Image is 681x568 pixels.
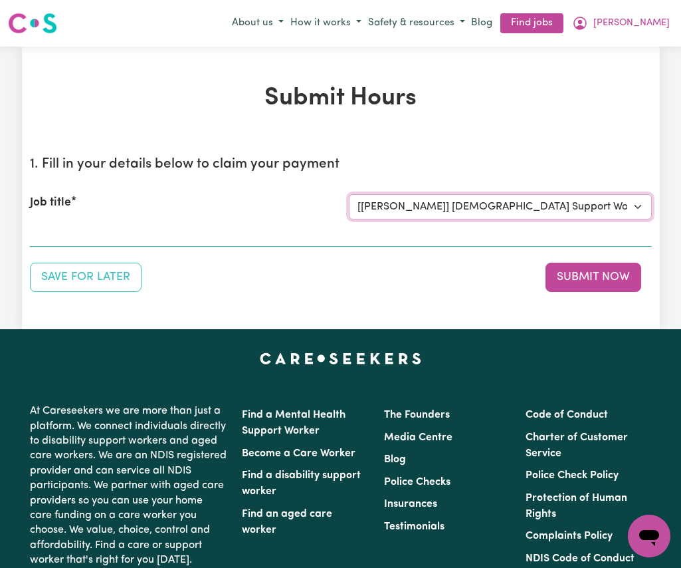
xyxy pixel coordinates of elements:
[365,13,468,35] button: Safety & resources
[30,263,142,292] button: Save your job report
[242,448,355,459] a: Become a Care Worker
[242,410,345,436] a: Find a Mental Health Support Worker
[526,493,627,519] a: Protection of Human Rights
[30,194,71,212] label: Job title
[526,470,619,481] a: Police Check Policy
[229,13,287,35] button: About us
[242,470,361,497] a: Find a disability support worker
[526,553,634,564] a: NDIS Code of Conduct
[8,8,57,39] a: Careseekers logo
[30,156,652,173] h2: 1. Fill in your details below to claim your payment
[545,263,641,292] button: Submit your job report
[8,11,57,35] img: Careseekers logo
[384,410,450,420] a: The Founders
[468,13,495,34] a: Blog
[384,499,437,509] a: Insurances
[384,454,406,465] a: Blog
[628,515,670,557] iframe: Button to launch messaging window
[30,84,652,114] h1: Submit Hours
[384,521,444,532] a: Testimonials
[287,13,365,35] button: How it works
[500,13,563,34] a: Find jobs
[526,410,608,420] a: Code of Conduct
[593,16,670,31] span: [PERSON_NAME]
[526,432,628,459] a: Charter of Customer Service
[569,12,673,35] button: My Account
[242,509,332,535] a: Find an aged care worker
[260,353,421,364] a: Careseekers home page
[384,477,450,488] a: Police Checks
[384,432,452,443] a: Media Centre
[526,531,613,541] a: Complaints Policy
